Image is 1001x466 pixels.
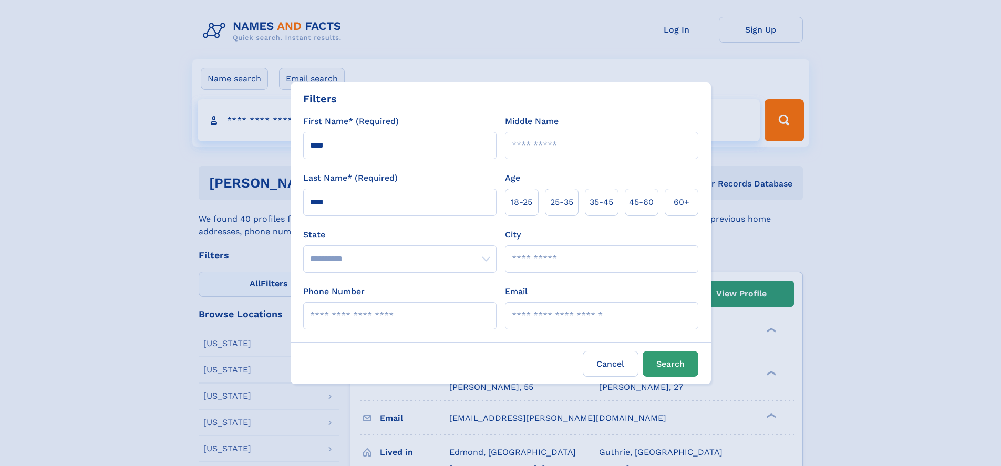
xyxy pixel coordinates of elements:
label: Email [505,285,528,298]
label: Phone Number [303,285,365,298]
label: First Name* (Required) [303,115,399,128]
span: 35‑45 [590,196,613,209]
label: Age [505,172,520,184]
span: 18‑25 [511,196,532,209]
label: Cancel [583,351,638,377]
span: 45‑60 [629,196,654,209]
span: 60+ [674,196,689,209]
label: City [505,229,521,241]
label: State [303,229,497,241]
label: Last Name* (Required) [303,172,398,184]
span: 25‑35 [550,196,573,209]
button: Search [643,351,698,377]
div: Filters [303,91,337,107]
label: Middle Name [505,115,559,128]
